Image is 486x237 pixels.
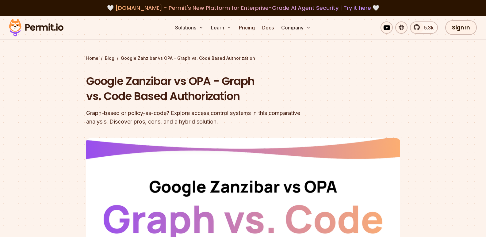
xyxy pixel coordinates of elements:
[209,21,234,34] button: Learn
[105,55,114,61] a: Blog
[15,4,471,12] div: 🤍 🤍
[445,20,477,35] a: Sign In
[86,55,98,61] a: Home
[260,21,276,34] a: Docs
[86,55,400,61] div: / /
[410,21,438,34] a: 5.3k
[86,74,322,104] h1: Google Zanzibar vs OPA - Graph vs. Code Based Authorization
[6,17,66,38] img: Permit logo
[279,21,313,34] button: Company
[115,4,371,12] span: [DOMAIN_NAME] - Permit's New Platform for Enterprise-Grade AI Agent Security |
[343,4,371,12] a: Try it here
[236,21,257,34] a: Pricing
[86,109,322,126] div: Graph-based or policy-as-code? Explore access control systems in this comparative analysis. Disco...
[173,21,206,34] button: Solutions
[420,24,434,31] span: 5.3k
